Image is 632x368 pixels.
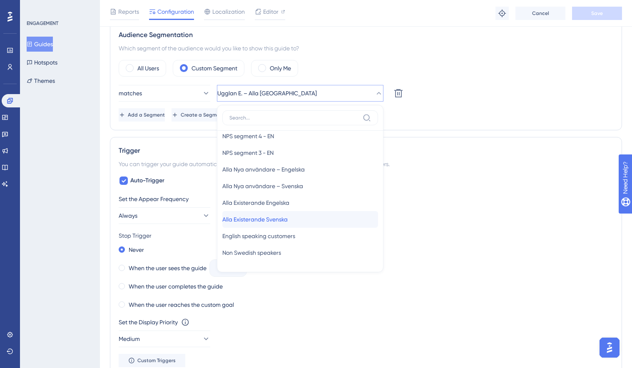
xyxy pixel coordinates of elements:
[222,131,274,141] span: NPS segment 4 - EN
[222,128,378,144] button: NPS segment 4 - EN
[532,10,549,17] span: Cancel
[137,63,159,73] label: All Users
[229,114,359,121] input: Search...
[222,198,289,208] span: Alla Existerande Engelska
[222,248,281,258] span: Non Swedish speakers
[263,7,279,17] span: Editor
[27,20,58,27] div: ENGAGEMENT
[119,207,210,224] button: Always
[119,317,178,327] div: Set the Display Priority
[118,7,139,17] span: Reports
[222,214,288,224] span: Alla Existerande Svenska
[222,161,378,178] button: Alla Nya användare – Engelska
[172,108,224,122] button: Create a Segment
[27,73,55,88] button: Themes
[137,357,176,364] span: Custom Triggers
[119,354,185,367] button: Custom Triggers
[119,231,613,241] div: Stop Trigger
[119,30,613,40] div: Audience Segmentation
[119,159,613,169] div: You can trigger your guide automatically when the target URL is visited, and/or use the custom tr...
[222,244,378,261] button: Non Swedish speakers
[129,300,234,310] label: When the user reaches the custom goal
[222,178,378,194] button: Alla Nya användare – Svenska
[119,43,613,53] div: Which segment of the audience would you like to show this guide to?
[222,264,272,274] span: Swedish language
[222,194,378,211] button: Alla Existerande Engelska
[119,108,165,122] button: Add a Segment
[129,245,144,255] label: Never
[119,211,137,221] span: Always
[212,7,245,17] span: Localization
[119,88,142,98] span: matches
[129,263,207,273] label: When the user sees the guide
[572,7,622,20] button: Save
[222,231,295,241] span: English speaking customers
[20,2,52,12] span: Need Help?
[597,335,622,360] iframe: UserGuiding AI Assistant Launcher
[192,63,237,73] label: Custom Segment
[222,164,305,174] span: Alla Nya användare – Engelska
[222,148,274,158] span: NPS segment 3 - EN
[119,194,613,204] div: Set the Appear Frequency
[222,261,378,278] button: Swedish language
[217,85,383,102] button: Ugglan E. – Alla [GEOGRAPHIC_DATA]
[222,144,378,161] button: NPS segment 3 - EN
[270,63,291,73] label: Only Me
[157,7,194,17] span: Configuration
[119,146,613,156] div: Trigger
[217,88,317,98] span: Ugglan E. – Alla [GEOGRAPHIC_DATA]
[128,112,165,118] span: Add a Segment
[222,228,378,244] button: English speaking customers
[181,112,224,118] span: Create a Segment
[119,334,140,344] span: Medium
[515,7,565,20] button: Cancel
[119,85,210,102] button: matches
[129,281,223,291] label: When the user completes the guide
[27,37,53,52] button: Guides
[591,10,603,17] span: Save
[27,55,57,70] button: Hotspots
[222,181,303,191] span: Alla Nya användare – Svenska
[130,176,164,186] span: Auto-Trigger
[222,211,378,228] button: Alla Existerande Svenska
[119,331,210,347] button: Medium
